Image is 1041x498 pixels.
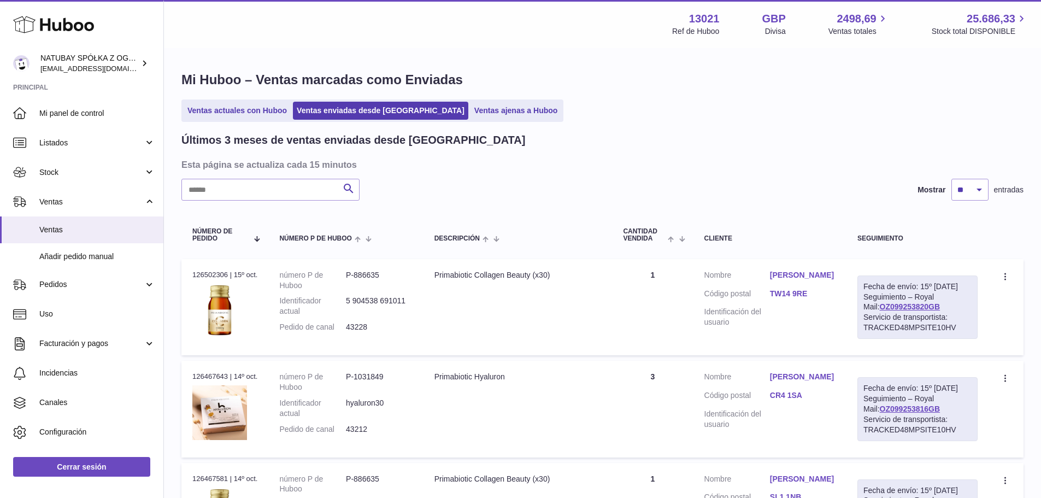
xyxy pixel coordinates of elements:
span: Cantidad vendida [623,228,665,242]
dt: Identificador actual [279,296,346,317]
span: Ventas totales [828,26,889,37]
div: Seguimiento – Royal Mail: [857,276,978,339]
span: Uso [39,309,155,319]
span: Stock total DISPONIBLE [932,26,1028,37]
span: Facturación y pagos [39,338,144,349]
h1: Mi Huboo – Ventas marcadas como Enviadas [181,71,1024,89]
div: Divisa [765,26,786,37]
span: entradas [994,185,1024,195]
dt: Identificador actual [279,398,346,419]
dt: Nombre [704,372,770,385]
dt: Identificación del usuario [704,307,770,327]
span: Ventas [39,225,155,235]
div: 126467581 | 14º oct. [192,474,257,484]
dt: Nombre [704,270,770,283]
div: Servicio de transportista: TRACKED48MPSITE10HV [863,312,972,333]
div: 126502306 | 15º oct. [192,270,257,280]
a: OZ099253820GB [880,302,940,311]
dd: P-1031849 [346,372,413,392]
div: Primabiotic Collagen Beauty (x30) [434,270,602,280]
dd: 43228 [346,322,413,332]
div: Cliente [704,235,836,242]
td: 1 [612,259,693,355]
td: 3 [612,361,693,457]
strong: 13021 [689,11,720,26]
span: número P de Huboo [279,235,351,242]
div: Seguimiento [857,235,978,242]
h3: Esta página se actualiza cada 15 minutos [181,159,1021,171]
div: Fecha de envío: 15º [DATE] [863,485,972,496]
img: 130211740407413.jpg [192,385,247,440]
a: CR4 1SA [770,390,836,401]
span: 25.686,33 [967,11,1015,26]
h2: Últimos 3 meses de ventas enviadas desde [GEOGRAPHIC_DATA] [181,133,525,148]
a: [PERSON_NAME] [770,372,836,382]
span: [EMAIL_ADDRESS][DOMAIN_NAME] [40,64,161,73]
dt: Nombre [704,474,770,487]
span: Incidencias [39,368,155,378]
div: Ref de Huboo [672,26,719,37]
dt: número P de Huboo [279,372,346,392]
dd: 5 904538 691011 [346,296,413,317]
span: Mi panel de control [39,108,155,119]
span: Pedidos [39,279,144,290]
span: Stock [39,167,144,178]
dt: Pedido de canal [279,322,346,332]
span: Número de pedido [192,228,248,242]
a: [PERSON_NAME] [770,474,836,484]
dt: número P de Huboo [279,474,346,495]
div: 126467643 | 14º oct. [192,372,257,382]
dt: número P de Huboo [279,270,346,291]
div: Seguimiento – Royal Mail: [857,377,978,441]
img: 130211698054880.jpg [192,283,247,338]
a: Ventas actuales con Huboo [184,102,291,120]
a: 25.686,33 Stock total DISPONIBLE [932,11,1028,37]
dt: Identificación del usuario [704,409,770,430]
span: Listados [39,138,144,148]
dt: Código postal [704,390,770,403]
div: Servicio de transportista: TRACKED48MPSITE10HV [863,414,972,435]
div: Fecha de envío: 15º [DATE] [863,282,972,292]
a: Ventas enviadas desde [GEOGRAPHIC_DATA] [293,102,468,120]
span: Ventas [39,197,144,207]
label: Mostrar [918,185,945,195]
div: NATUBAY SPÓŁKA Z OGRANICZONĄ ODPOWIEDZIALNOŚCIĄ [40,53,139,74]
a: OZ099253816GB [880,405,940,413]
span: Descripción [434,235,480,242]
dt: Código postal [704,289,770,302]
a: [PERSON_NAME] [770,270,836,280]
span: Configuración [39,427,155,437]
a: TW14 9RE [770,289,836,299]
dt: Pedido de canal [279,424,346,435]
a: 2498,69 Ventas totales [828,11,889,37]
dd: hyaluron30 [346,398,413,419]
dd: P-886635 [346,270,413,291]
div: Fecha de envío: 15º [DATE] [863,383,972,394]
strong: GBP [762,11,785,26]
div: Primabiotic Collagen Beauty (x30) [434,474,602,484]
div: Primabiotic Hyaluron [434,372,602,382]
span: 2498,69 [837,11,876,26]
span: Añadir pedido manual [39,251,155,262]
span: Canales [39,397,155,408]
dd: 43212 [346,424,413,435]
a: Cerrar sesión [13,457,150,477]
dd: P-886635 [346,474,413,495]
img: internalAdmin-13021@internal.huboo.com [13,55,30,72]
a: Ventas ajenas a Huboo [470,102,562,120]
